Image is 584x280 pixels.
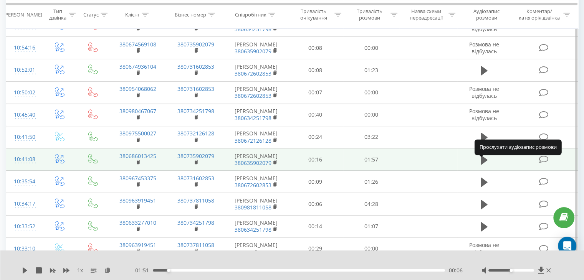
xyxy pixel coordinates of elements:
div: 10:33:10 [14,241,34,256]
div: 10:45:40 [14,107,34,122]
a: 380963919451 [119,197,156,204]
div: Аудіозапис розмови [464,8,509,21]
a: 380731602853 [177,85,214,92]
span: Розмова не відбулась [469,241,499,255]
td: [PERSON_NAME] [225,104,288,126]
td: 00:00 [343,81,399,104]
td: 00:29 [288,237,343,260]
a: 380635902079 [235,48,271,55]
td: 04:28 [343,193,399,215]
td: 00:09 [288,171,343,193]
div: Тривалість розмови [350,8,389,21]
a: 380731602853 [177,63,214,70]
a: 380737811058 [177,241,214,249]
div: Назва схеми переадресації [406,8,447,21]
div: 10:54:16 [14,40,34,55]
a: 380674936104 [119,63,156,70]
div: 10:35:54 [14,174,34,189]
td: [PERSON_NAME] [225,215,288,237]
div: Тривалість очікування [294,8,333,21]
div: Статус [83,11,99,18]
td: [PERSON_NAME] () [225,237,288,260]
a: 380980467067 [119,107,156,115]
td: 01:07 [343,215,399,237]
td: 00:16 [288,148,343,171]
td: [PERSON_NAME] [225,81,288,104]
td: [PERSON_NAME] [225,126,288,148]
div: Тип дзвінка [48,8,66,21]
span: 00:06 [449,267,463,274]
span: 1 x [77,267,83,274]
a: 380963919451 [119,241,156,249]
td: 01:57 [343,148,399,171]
a: 380634251798 [235,226,271,233]
td: 01:26 [343,171,399,193]
td: 03:22 [343,126,399,148]
a: 380634251798 [235,114,271,122]
span: Розмова не відбулась [469,41,499,55]
div: Прослухати аудіозапис розмови [475,140,562,155]
div: Open Intercom Messenger [558,237,576,255]
a: 380735902079 [177,41,214,48]
div: 10:34:17 [14,196,34,211]
a: 380967453375 [119,175,156,182]
div: 10:41:08 [14,152,34,167]
a: 380672602853 [235,92,271,99]
a: 380732126128 [177,130,214,137]
td: 00:14 [288,215,343,237]
td: 00:06 [288,193,343,215]
td: 00:00 [343,237,399,260]
a: 380672602853 [235,181,271,189]
div: 10:50:02 [14,85,34,100]
td: 00:08 [288,59,343,81]
span: Розмова не відбулась [469,18,499,32]
td: [PERSON_NAME] [225,148,288,171]
a: 380686013425 [119,152,156,160]
div: Бізнес номер [175,11,206,18]
div: 10:33:52 [14,219,34,234]
a: 380981811058 [235,204,271,211]
span: Розмова не відбулась [469,107,499,122]
div: Співробітник [235,11,266,18]
div: Клієнт [125,11,140,18]
a: 380635902079 [235,159,271,166]
div: Accessibility label [510,269,513,272]
td: [PERSON_NAME] [225,193,288,215]
div: 10:52:01 [14,63,34,77]
a: 380737811058 [177,197,214,204]
span: Розмова не відбулась [469,85,499,99]
div: [PERSON_NAME] [3,11,42,18]
a: 380674569108 [119,41,156,48]
td: 01:23 [343,59,399,81]
a: 380634251798 [235,25,271,33]
a: 380975500027 [119,130,156,137]
a: 380734251798 [177,107,214,115]
td: 00:07 [288,81,343,104]
div: 10:41:50 [14,130,34,145]
span: - 01:51 [133,267,153,274]
div: Коментар/категорія дзвінка [516,8,561,21]
a: 380734251798 [177,219,214,226]
td: 00:24 [288,126,343,148]
a: 380731602853 [177,175,214,182]
td: 00:00 [343,104,399,126]
td: [PERSON_NAME] [225,59,288,81]
td: 00:08 [288,37,343,59]
td: [PERSON_NAME] [225,37,288,59]
a: 380954068062 [119,85,156,92]
div: Accessibility label [167,269,170,272]
a: 380633277010 [119,219,156,226]
a: 380672126128 [235,137,271,144]
a: 380735902079 [177,152,214,160]
td: 00:00 [343,37,399,59]
a: 380672602853 [235,70,271,77]
td: [PERSON_NAME] [225,171,288,193]
td: 00:40 [288,104,343,126]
